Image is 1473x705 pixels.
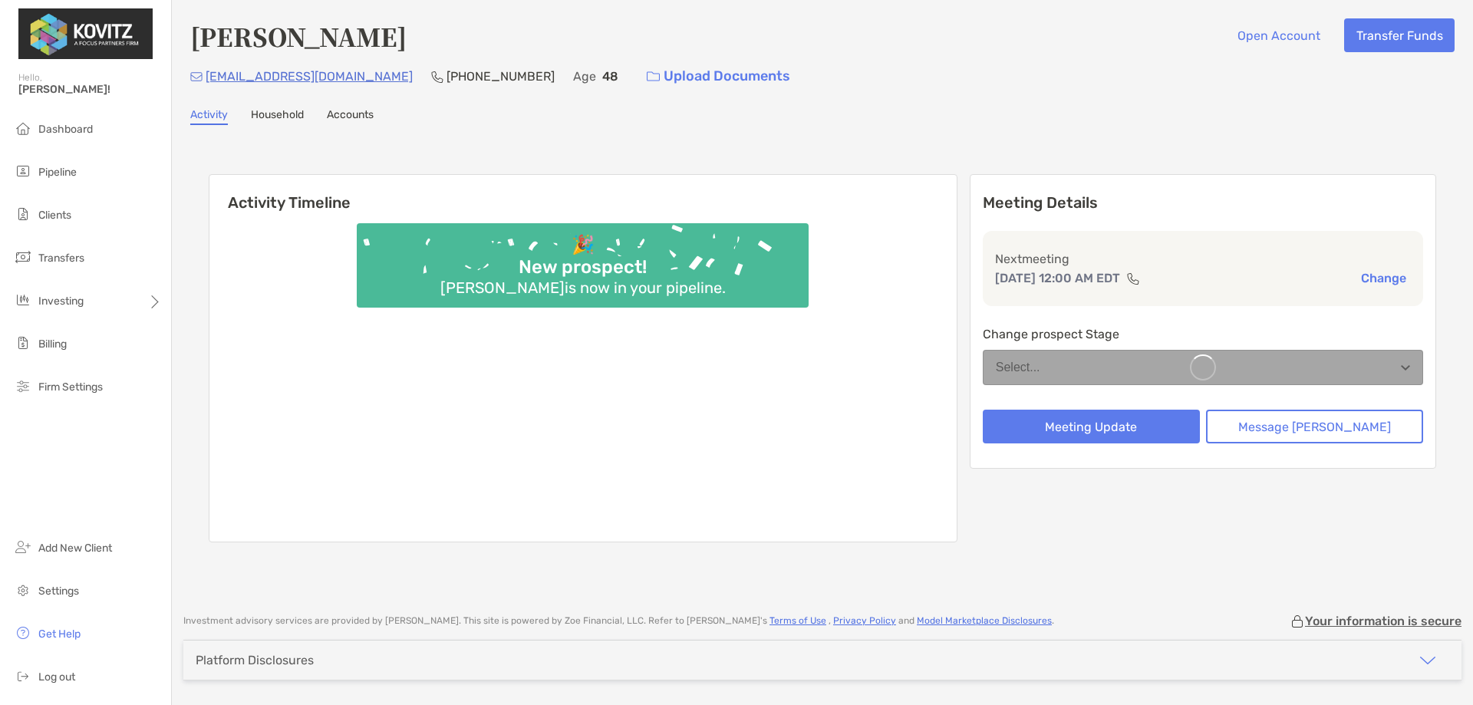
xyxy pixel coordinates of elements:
[183,615,1054,627] p: Investment advisory services are provided by [PERSON_NAME] . This site is powered by Zoe Financia...
[38,585,79,598] span: Settings
[38,670,75,684] span: Log out
[769,615,826,626] a: Terms of Use
[917,615,1052,626] a: Model Marketplace Disclosures
[38,381,103,394] span: Firm Settings
[190,18,407,54] h4: [PERSON_NAME]
[14,377,32,395] img: firm-settings icon
[1225,18,1332,52] button: Open Account
[573,67,596,86] p: Age
[190,108,228,125] a: Activity
[38,252,84,265] span: Transfers
[327,108,374,125] a: Accounts
[637,60,800,93] a: Upload Documents
[38,166,77,179] span: Pipeline
[14,667,32,685] img: logout icon
[38,295,84,308] span: Investing
[565,234,601,256] div: 🎉
[14,581,32,599] img: settings icon
[983,324,1423,344] p: Change prospect Stage
[1206,410,1423,443] button: Message [PERSON_NAME]
[647,71,660,82] img: button icon
[447,67,555,86] p: [PHONE_NUMBER]
[251,108,304,125] a: Household
[38,123,93,136] span: Dashboard
[206,67,413,86] p: [EMAIL_ADDRESS][DOMAIN_NAME]
[38,542,112,555] span: Add New Client
[431,71,443,83] img: Phone Icon
[14,205,32,223] img: clients icon
[14,624,32,642] img: get-help icon
[434,278,732,297] div: [PERSON_NAME] is now in your pipeline.
[995,249,1411,268] p: Next meeting
[833,615,896,626] a: Privacy Policy
[209,175,957,212] h6: Activity Timeline
[1305,614,1461,628] p: Your information is secure
[190,72,203,81] img: Email Icon
[196,653,314,667] div: Platform Disclosures
[983,193,1423,212] p: Meeting Details
[1356,270,1411,286] button: Change
[14,248,32,266] img: transfers icon
[38,338,67,351] span: Billing
[38,628,81,641] span: Get Help
[1344,18,1455,52] button: Transfer Funds
[1419,651,1437,670] img: icon arrow
[38,209,71,222] span: Clients
[983,410,1200,443] button: Meeting Update
[14,119,32,137] img: dashboard icon
[14,291,32,309] img: investing icon
[995,268,1120,288] p: [DATE] 12:00 AM EDT
[18,6,153,61] img: Zoe Logo
[1126,272,1140,285] img: communication type
[602,67,618,86] p: 48
[14,334,32,352] img: billing icon
[14,162,32,180] img: pipeline icon
[14,538,32,556] img: add_new_client icon
[512,256,653,278] div: New prospect!
[18,83,162,96] span: [PERSON_NAME]!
